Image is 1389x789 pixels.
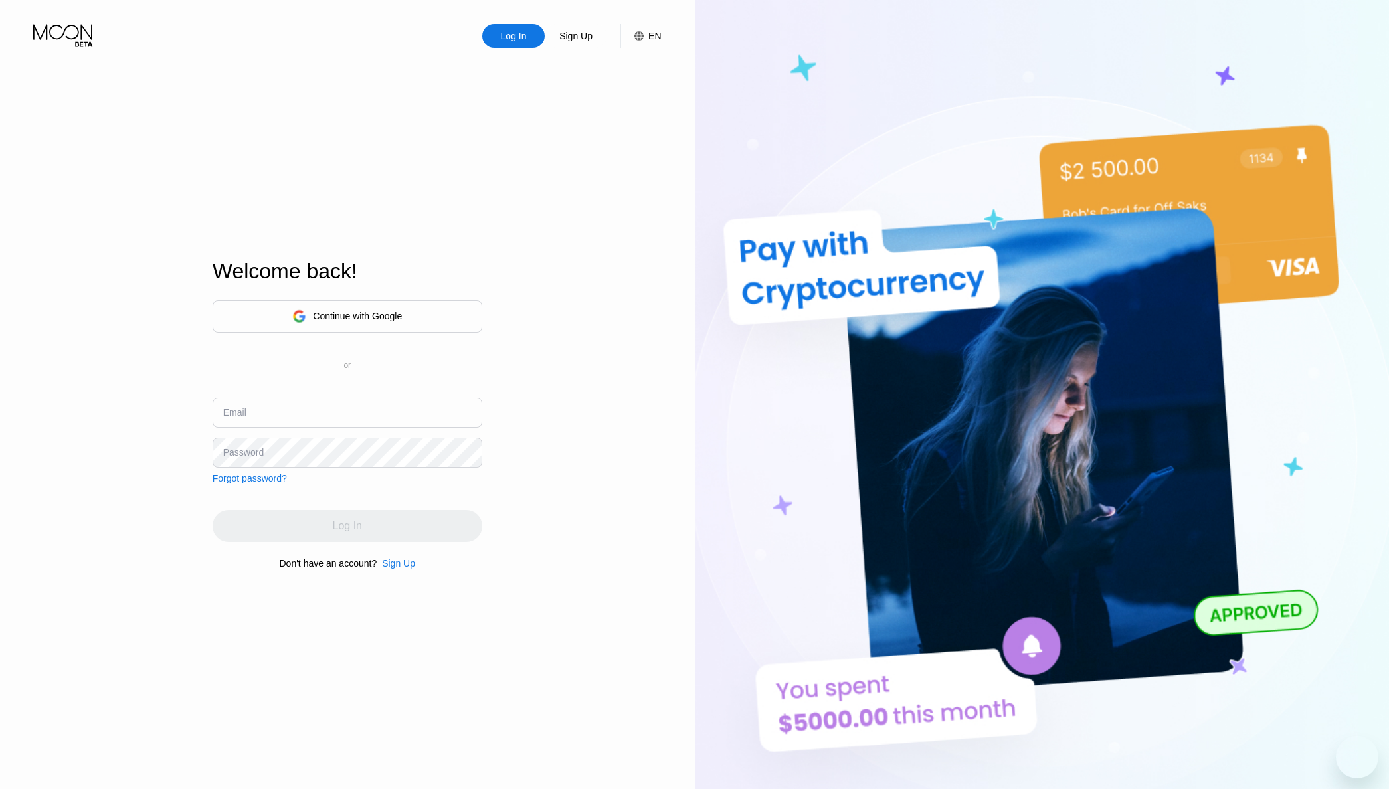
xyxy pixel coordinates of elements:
[213,473,287,483] div: Forgot password?
[377,558,415,569] div: Sign Up
[482,24,545,48] div: Log In
[343,361,351,370] div: or
[620,24,661,48] div: EN
[500,29,528,43] div: Log In
[648,31,661,41] div: EN
[382,558,415,569] div: Sign Up
[213,300,482,333] div: Continue with Google
[223,447,264,458] div: Password
[313,311,402,321] div: Continue with Google
[280,558,377,569] div: Don't have an account?
[223,407,246,418] div: Email
[213,259,482,284] div: Welcome back!
[558,29,594,43] div: Sign Up
[1336,736,1378,778] iframe: Button to launch messaging window
[545,24,607,48] div: Sign Up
